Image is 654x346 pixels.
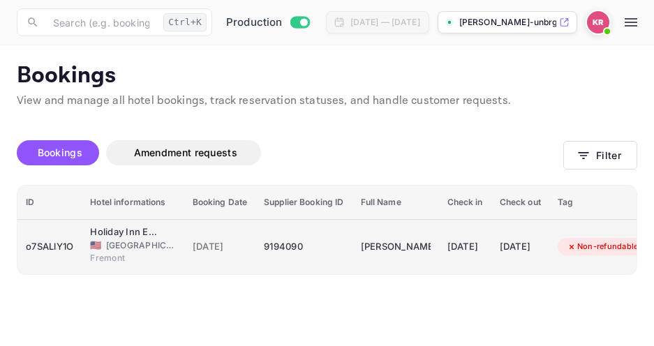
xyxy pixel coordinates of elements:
[193,239,248,255] span: [DATE]
[352,186,439,220] th: Full Name
[563,141,637,170] button: Filter
[17,93,637,110] p: View and manage all hotel bookings, track reservation statuses, and handle customer requests.
[221,15,315,31] div: Switch to Sandbox mode
[163,13,207,31] div: Ctrl+K
[587,11,609,33] img: Kobus Roux
[17,62,637,90] p: Bookings
[350,16,420,29] div: [DATE] — [DATE]
[90,225,160,239] div: Holiday Inn Express Fremont, an IHG Hotel
[255,186,352,220] th: Supplier Booking ID
[226,15,283,31] span: Production
[90,241,101,250] span: United States of America
[459,16,556,29] p: [PERSON_NAME]-unbrg.[PERSON_NAME]...
[447,236,483,258] div: [DATE]
[361,236,431,258] div: Dave French
[45,8,158,36] input: Search (e.g. bookings, documentation)
[491,186,549,220] th: Check out
[500,236,541,258] div: [DATE]
[558,238,648,255] div: Non-refundable
[184,186,256,220] th: Booking Date
[134,146,237,158] span: Amendment requests
[17,140,563,165] div: account-settings tabs
[439,186,491,220] th: Check in
[38,146,82,158] span: Bookings
[17,186,82,220] th: ID
[264,236,343,258] div: 9194090
[82,186,184,220] th: Hotel informations
[90,252,160,264] span: Fremont
[26,236,73,258] div: o7SALlY1O
[106,239,176,252] span: [GEOGRAPHIC_DATA]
